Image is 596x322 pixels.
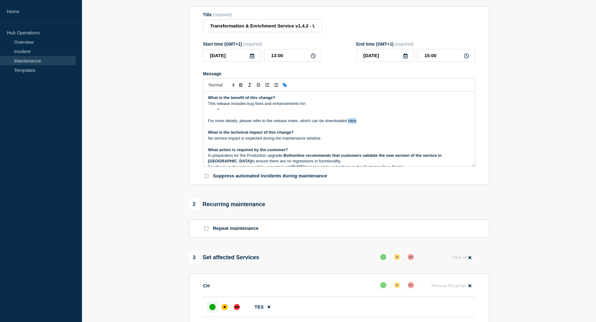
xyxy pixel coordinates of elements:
input: HH:MM [264,49,322,62]
button: affected [391,280,403,291]
button: down [405,251,416,263]
input: Repeat maintenance [204,226,208,230]
strong: Bottomline recommends that customers validate the new version of the service in [GEOGRAPHIC_DATA] [208,153,443,163]
button: Toggle ordered list [263,81,272,89]
div: down [234,304,240,310]
div: End time (GMT+1) [356,42,475,47]
p: This release includes bug fixes and enhancements for: [208,101,470,107]
input: YYYY-MM-DD [356,49,414,62]
span: Remove the group [431,283,466,288]
div: up [380,254,386,260]
button: Remove the group [428,280,475,292]
div: affected [394,254,400,260]
p: Feedback on the release will be accepted until and should be submitted via the Customer Care Portal. [208,164,470,170]
div: down [408,282,414,288]
button: Toggle italic text [245,81,254,89]
input: Title [203,19,322,32]
button: up [378,280,389,291]
div: up [209,304,216,310]
p: For more details, please refer to the release notes, which can be downloaded here. [208,118,470,124]
div: Recurring maintenance [189,199,265,210]
div: affected [394,282,400,288]
input: Suppress automated incidents during maintenance [204,174,208,178]
button: up [378,251,389,263]
div: up [380,282,386,288]
button: Toggle bold text [237,81,245,89]
input: YYYY-MM-DD [203,49,261,62]
div: Title [203,12,322,17]
strong: What is the benefit of this change? [208,95,275,100]
span: Font size [206,81,237,89]
p: CH [203,283,210,288]
div: Set affected Services [189,252,259,263]
input: HH:MM [417,49,475,62]
span: (required) [395,42,414,47]
button: Clear all [448,251,475,264]
strong: What is the technical impact of this change? [208,130,294,135]
div: Message [203,71,475,76]
button: Toggle bulleted list [272,81,280,89]
p: Suppress automated incidents during maintenance [213,173,327,179]
p: No service impact is expected during the maintenance window. [208,136,470,141]
span: TES [255,304,264,310]
button: Toggle strikethrough text [254,81,263,89]
span: (required) [213,12,232,17]
div: affected [222,304,228,310]
button: Toggle link [280,81,289,89]
p: Repeat maintenance [213,225,259,231]
p: In preparation for the Production upgrade, to ensure there are no regressions in functionality. [208,153,470,164]
div: Start time (GMT+1) [203,42,322,47]
strong: What action is required by the customer? [208,147,288,152]
div: Message [203,92,475,166]
span: (required) [243,42,262,47]
span: 2 [189,199,200,210]
button: affected [391,251,403,263]
span: 3 [189,252,200,263]
strong: [DATE] [291,165,305,169]
button: down [405,280,416,291]
div: down [408,254,414,260]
